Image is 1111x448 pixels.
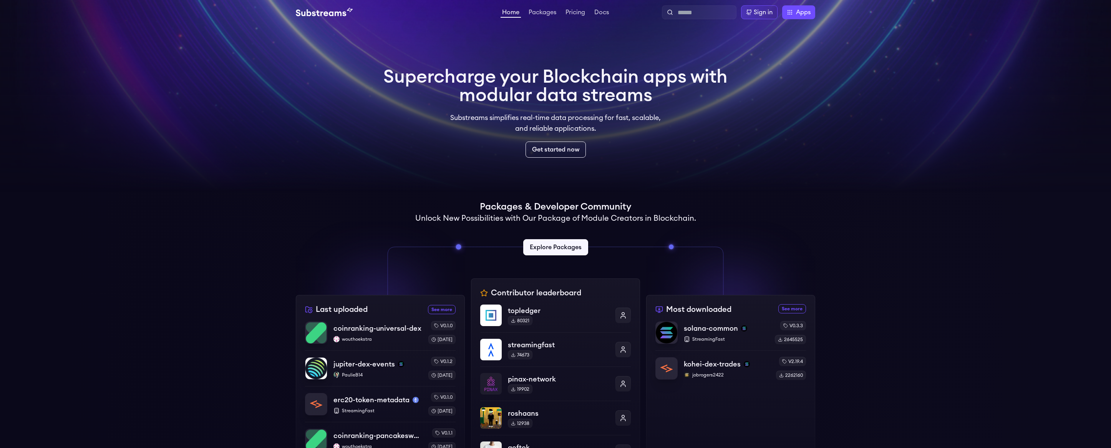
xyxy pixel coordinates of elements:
div: v0.1.0 [431,393,456,402]
p: coinranking-pancakeswap-v3-forks [333,430,422,441]
img: kohei-dex-trades [656,358,677,379]
img: solana [744,361,750,367]
h1: Supercharge your Blockchain apps with modular data streams [383,68,728,105]
a: jupiter-dex-eventsjupiter-dex-eventssolanaPaulieB14PaulieB14v0.1.2[DATE] [305,350,456,386]
a: roshaansroshaans12938 [480,401,631,435]
p: wouthoekstra [333,336,422,342]
div: 19902 [508,385,532,394]
a: See more most downloaded packages [778,304,806,313]
p: StreamingFast [333,408,422,414]
p: solana-common [684,323,738,334]
img: Substream's logo [296,8,353,17]
p: Substreams simplifies real-time data processing for fast, scalable, and reliable applications. [445,112,666,134]
div: [DATE] [428,335,456,344]
div: 2645525 [775,335,806,344]
a: streamingfaststreamingfast74673 [480,332,631,366]
img: erc20-token-metadata [305,393,327,415]
img: solana [741,325,747,331]
img: solana [398,361,404,367]
p: streamingfast [508,340,609,350]
div: [DATE] [428,371,456,380]
a: Home [501,9,521,18]
img: pinax-network [480,373,502,395]
a: Get started now [526,142,586,158]
a: Docs [593,9,610,17]
span: Apps [796,8,811,17]
img: PaulieB14 [333,372,340,378]
div: 74673 [508,350,532,360]
div: v0.1.0 [431,321,456,330]
a: coinranking-universal-dexcoinranking-universal-dexwouthoekstrawouthoekstrav0.1.0[DATE] [305,321,456,350]
p: kohei-dex-trades [684,359,741,370]
a: See more recently uploaded packages [428,305,456,314]
a: topledgertopledger80321 [480,305,631,332]
div: v2.19.4 [779,357,806,366]
div: [DATE] [428,406,456,416]
p: topledger [508,305,609,316]
img: roshaans [480,407,502,429]
img: topledger [480,305,502,326]
div: Sign in [754,8,773,17]
img: jupiter-dex-events [305,358,327,379]
p: coinranking-universal-dex [333,323,421,334]
p: jupiter-dex-events [333,359,395,370]
div: 12938 [508,419,532,428]
div: v0.1.1 [432,428,456,438]
div: v0.1.2 [431,357,456,366]
img: solana-common [656,322,677,343]
img: streamingfast [480,339,502,360]
a: kohei-dex-tradeskohei-dex-tradessolanajobrogers2422jobrogers2422v2.19.42262160 [655,350,806,380]
div: 2262160 [776,371,806,380]
img: mainnet [413,397,419,403]
p: erc20-token-metadata [333,395,410,405]
a: solana-commonsolana-commonsolanaStreamingFastv0.3.32645525 [655,321,806,350]
p: roshaans [508,408,609,419]
a: Sign in [741,5,778,19]
a: erc20-token-metadataerc20-token-metadatamainnetStreamingFastv0.1.0[DATE] [305,386,456,422]
div: v0.3.3 [780,321,806,330]
a: Pricing [564,9,587,17]
p: pinax-network [508,374,609,385]
a: Packages [527,9,558,17]
p: PaulieB14 [333,372,422,378]
img: coinranking-universal-dex [305,322,327,343]
h2: Unlock New Possibilities with Our Package of Module Creators in Blockchain. [415,213,696,224]
div: 80321 [508,316,532,325]
a: pinax-networkpinax-network19902 [480,366,631,401]
a: Explore Packages [523,239,588,255]
img: jobrogers2422 [684,372,690,378]
p: StreamingFast [684,336,769,342]
h1: Packages & Developer Community [480,201,631,213]
p: jobrogers2422 [684,372,770,378]
img: wouthoekstra [333,336,340,342]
